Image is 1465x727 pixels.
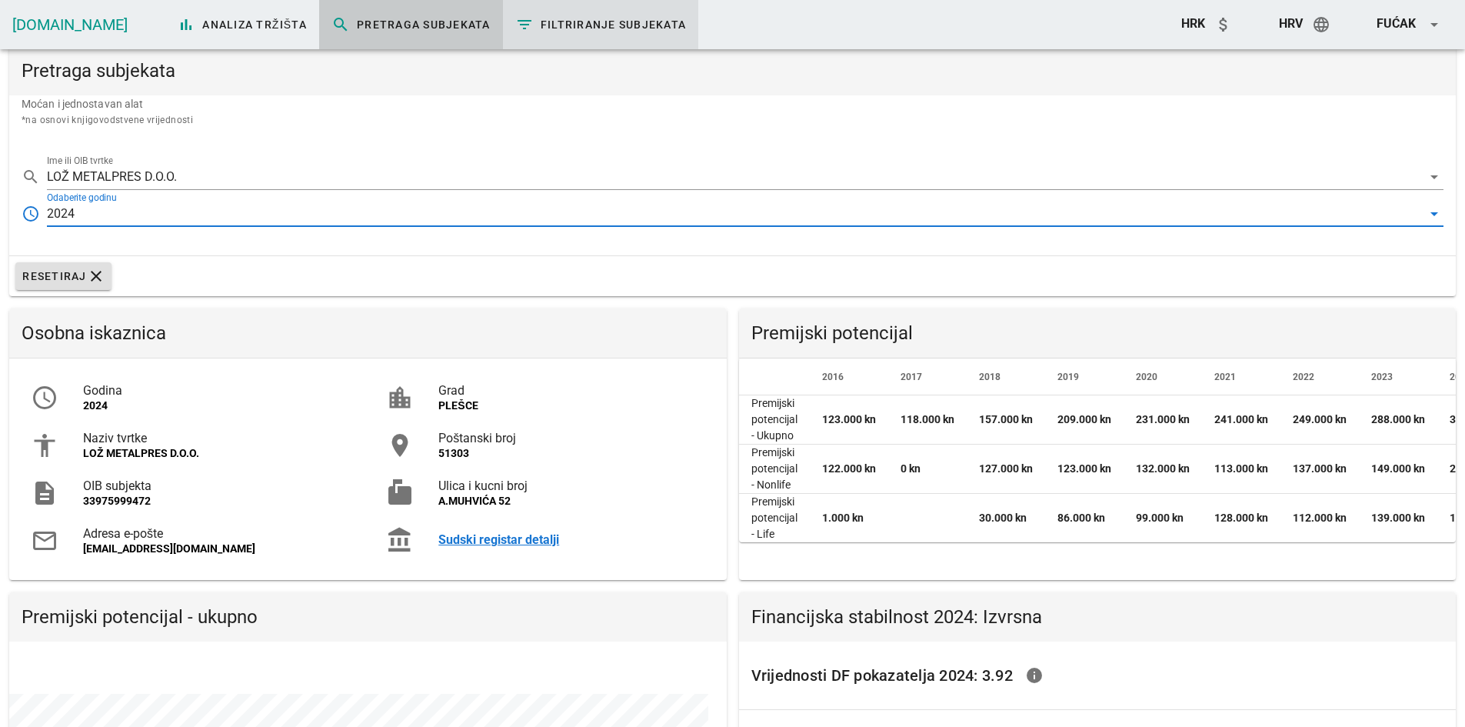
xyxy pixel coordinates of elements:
[47,202,1443,226] div: Odaberite godinu2024
[22,205,40,223] i: access_time
[47,207,75,221] div: 2024
[1124,395,1202,445] td: 231.000 kn
[810,494,888,542] td: 1.000 kn
[822,372,844,382] span: 2016
[1214,15,1233,34] i: attach_money
[1202,395,1280,445] td: 241.000 kn
[810,358,888,395] th: 2016
[1280,445,1359,494] td: 137.000 kn
[888,358,967,395] th: 2017
[810,395,888,445] td: 123.000 kn
[810,445,888,494] td: 122.000 kn
[9,46,1456,95] div: Pretraga subjekata
[386,526,414,554] i: account_balance
[438,479,704,493] div: Ulica i kucni broj
[1045,395,1124,445] td: 209.000 kn
[1280,395,1359,445] td: 249.000 kn
[1377,16,1416,31] span: Fućak
[888,445,967,494] td: 0 kn
[83,542,349,555] div: [EMAIL_ADDRESS][DOMAIN_NAME]
[83,431,349,445] div: Naziv tvrtke
[1214,372,1236,382] span: 2021
[9,95,1456,140] div: Moćan i jednostavan alat
[1425,168,1443,186] i: arrow_drop_down
[1202,445,1280,494] td: 113.000 kn
[1045,494,1124,542] td: 86.000 kn
[438,383,704,398] div: Grad
[888,395,967,445] td: 118.000 kn
[1359,395,1437,445] td: 288.000 kn
[1181,16,1205,31] span: HRK
[1425,205,1443,223] i: arrow_drop_down
[438,399,704,412] div: PLEŠCE
[83,495,349,508] div: 33975999472
[739,494,810,542] td: Premijski potencijal - Life
[1371,372,1393,382] span: 2023
[1425,15,1443,34] i: arrow_drop_down
[15,262,112,290] button: Resetiraj
[386,479,414,507] i: markunread_mailbox
[83,526,349,541] div: Adresa e-pošte
[22,168,40,186] i: search
[31,384,58,412] i: access_time
[31,432,58,459] i: accessibility
[1202,494,1280,542] td: 128.000 kn
[1057,372,1079,382] span: 2019
[1202,358,1280,395] th: 2021
[31,527,58,555] i: mail_outline
[177,15,307,34] span: Analiza tržišta
[12,15,128,34] a: [DOMAIN_NAME]
[739,445,810,494] td: Premijski potencijal - Nonlife
[739,642,1457,709] div: Vrijednosti DF pokazatelja 2024: 3.92
[331,15,491,34] span: Pretraga subjekata
[9,592,727,642] div: Premijski potencijal - ukupno
[739,308,1457,358] div: Premijski potencijal
[1025,666,1044,685] i: info
[739,395,810,445] td: Premijski potencijal - Ukupno
[83,447,349,460] div: LOŽ METALPRES D.O.O.
[967,358,1045,395] th: 2018
[1359,358,1437,395] th: 2023
[1312,15,1330,34] i: language
[967,395,1045,445] td: 157.000 kn
[438,495,704,508] div: A.MUHVIĆA 52
[1280,358,1359,395] th: 2022
[386,432,414,459] i: room
[1359,494,1437,542] td: 139.000 kn
[31,479,58,507] i: description
[739,592,1457,642] div: Financijska stabilnost 2024: Izvrsna
[1280,494,1359,542] td: 112.000 kn
[1045,445,1124,494] td: 123.000 kn
[47,192,117,204] label: Odaberite godinu
[83,479,349,493] div: OIB subjekta
[47,155,113,167] label: Ime ili OIB tvrtke
[967,445,1045,494] td: 127.000 kn
[386,384,414,412] i: location_city
[515,15,534,34] i: filter_list
[22,112,1443,128] div: *na osnovi knjigovodstvene vrijednosti
[438,447,704,460] div: 51303
[1045,358,1124,395] th: 2019
[1136,372,1157,382] span: 2020
[515,15,687,34] span: Filtriranje subjekata
[1124,445,1202,494] td: 132.000 kn
[1279,16,1303,31] span: hrv
[1359,445,1437,494] td: 149.000 kn
[1124,358,1202,395] th: 2020
[967,494,1045,542] td: 30.000 kn
[83,383,349,398] div: Godina
[177,15,195,34] i: bar_chart
[438,431,704,445] div: Poštanski broj
[979,372,1001,382] span: 2018
[1293,372,1314,382] span: 2022
[9,308,727,358] div: Osobna iskaznica
[1124,494,1202,542] td: 99.000 kn
[331,15,350,34] i: search
[83,399,349,412] div: 2024
[87,267,105,285] i: clear
[22,267,105,285] span: Resetiraj
[901,372,922,382] span: 2017
[438,532,704,547] a: Sudski registar detalji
